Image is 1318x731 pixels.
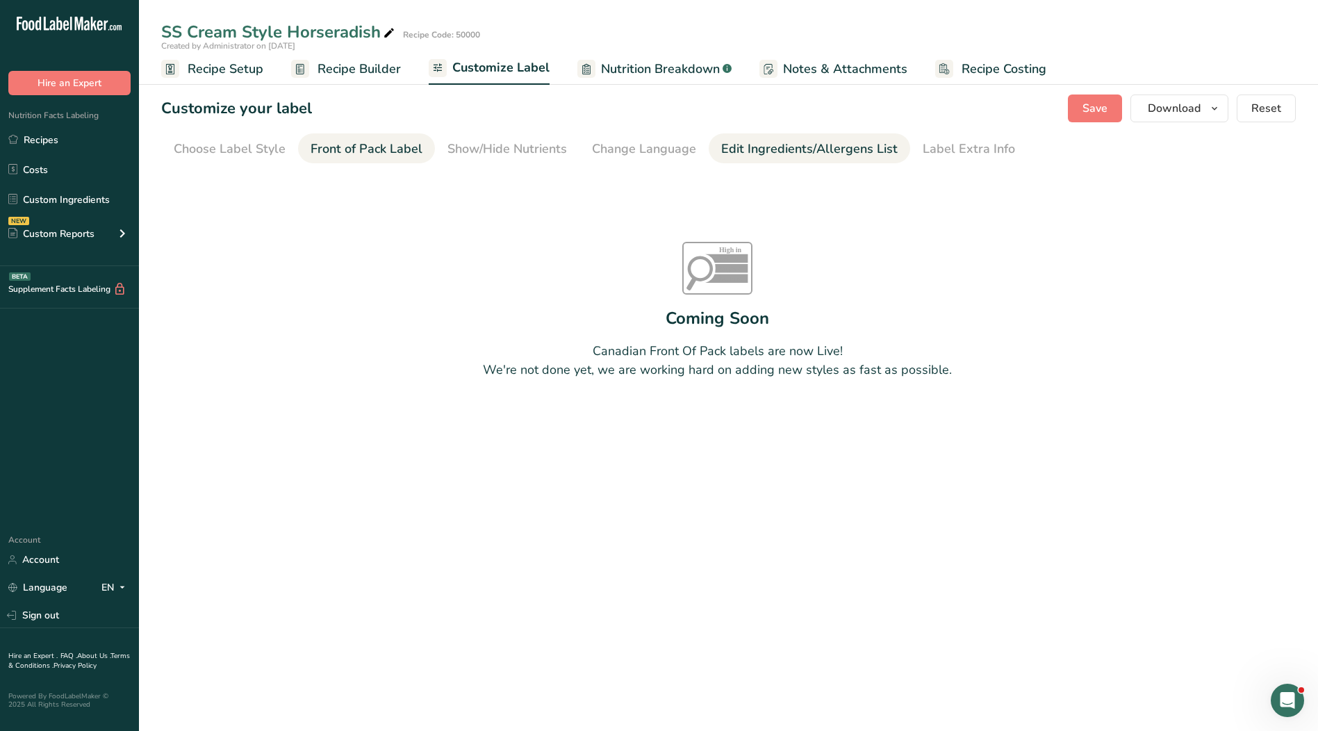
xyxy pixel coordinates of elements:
[22,109,217,136] div: Just checking in! How’s everything going with FLM so far?
[22,455,33,466] button: Emoji picker
[447,140,567,158] div: Show/Hide Nutrients
[1251,100,1281,117] span: Reset
[592,140,696,158] div: Change Language
[12,426,266,450] textarea: Message…
[1068,95,1122,122] button: Save
[22,143,217,184] div: If you’ve got any questions or need a hand, I’m here to help!
[721,140,898,158] div: Edit Ingredients/Allergens List
[161,40,295,51] span: Created by Administrator on [DATE]
[161,19,397,44] div: SS Cream Style Horseradish
[666,306,769,331] div: Coming Soon
[44,455,55,466] button: Gif picker
[161,97,312,120] h1: Customize your label
[217,6,244,32] button: Home
[1237,95,1296,122] button: Reset
[318,60,401,79] span: Recipe Builder
[8,692,131,709] div: Powered By FoodLabelMaker © 2025 All Rights Reserved
[719,265,740,272] tspan: Sugars
[9,6,35,32] button: go back
[60,651,77,661] a: FAQ .
[601,60,720,79] span: Nutrition Breakdown
[244,6,269,31] div: Close
[403,28,480,41] div: Recipe Code: 50000
[719,246,741,254] tspan: High in
[67,17,95,31] p: Active
[53,661,97,671] a: Privacy Policy
[11,80,228,213] div: Hi [PERSON_NAME]Just checking in! How’s everything going with FLM so far?If you’ve got any questi...
[719,274,742,282] tspan: Sodium
[22,215,131,224] div: [PERSON_NAME] • [DATE]
[577,54,732,85] a: Nutrition Breakdown
[22,191,217,205] div: Let’s chat! 👇
[22,88,217,102] div: Hi [PERSON_NAME]
[11,80,267,243] div: Rana says…
[1082,100,1107,117] span: Save
[1271,684,1304,717] iframe: Intercom live chat
[923,140,1015,158] div: Label Extra Info
[161,54,263,85] a: Recipe Setup
[8,651,130,671] a: Terms & Conditions .
[483,342,952,379] div: Canadian Front Of Pack labels are now Live! We're not done yet, we are working hard on adding new...
[1148,100,1201,117] span: Download
[759,54,907,85] a: Notes & Attachments
[452,58,550,77] span: Customize Label
[962,60,1046,79] span: Recipe Costing
[8,575,67,600] a: Language
[8,71,131,95] button: Hire an Expert
[311,140,422,158] div: Front of Pack Label
[77,651,110,661] a: About Us .
[9,272,31,281] div: BETA
[935,54,1046,85] a: Recipe Costing
[188,60,263,79] span: Recipe Setup
[719,255,739,263] tspan: Sat fat
[101,580,131,596] div: EN
[8,651,58,661] a: Hire an Expert .
[174,140,286,158] div: Choose Label Style
[429,52,550,85] a: Customize Label
[783,60,907,79] span: Notes & Attachments
[1130,95,1228,122] button: Download
[8,217,29,225] div: NEW
[66,455,77,466] button: Upload attachment
[8,227,94,241] div: Custom Reports
[67,7,158,17] h1: [PERSON_NAME]
[238,450,261,472] button: Send a message…
[40,8,62,30] img: Profile image for Rana
[291,54,401,85] a: Recipe Builder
